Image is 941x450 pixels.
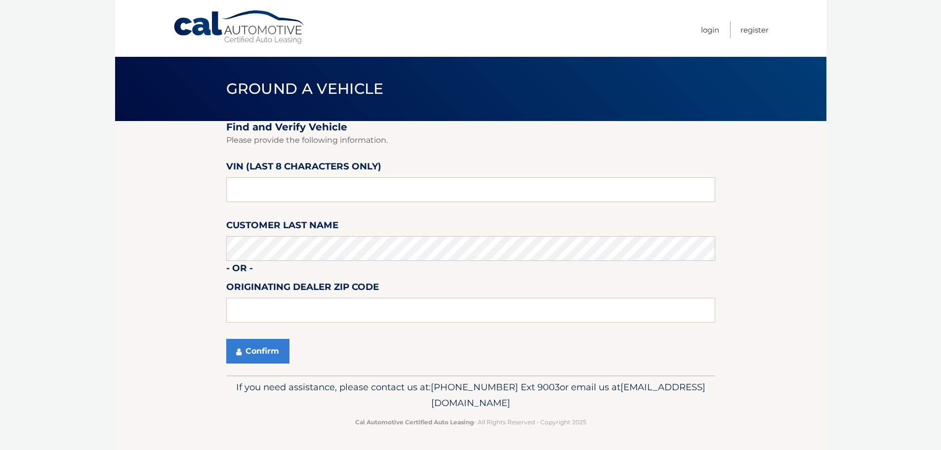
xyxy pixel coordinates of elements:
[740,22,769,38] a: Register
[226,218,338,236] label: Customer Last Name
[701,22,719,38] a: Login
[226,280,379,298] label: Originating Dealer Zip Code
[355,418,474,426] strong: Cal Automotive Certified Auto Leasing
[226,121,715,133] h2: Find and Verify Vehicle
[173,10,306,45] a: Cal Automotive
[233,417,709,427] p: - All Rights Reserved - Copyright 2025
[431,381,560,393] span: [PHONE_NUMBER] Ext 9003
[226,80,384,98] span: Ground a Vehicle
[226,261,253,279] label: - or -
[226,159,381,177] label: VIN (last 8 characters only)
[226,339,289,364] button: Confirm
[226,133,715,147] p: Please provide the following information.
[233,379,709,411] p: If you need assistance, please contact us at: or email us at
